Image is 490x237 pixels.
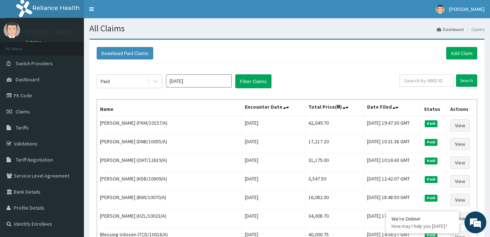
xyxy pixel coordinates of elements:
td: [PERSON_NAME] (DNB/10055/A) [97,135,242,154]
th: Encounter Date [242,100,305,116]
input: Select Month and Year [166,74,232,88]
td: 3,547.50 [305,172,364,191]
th: Total Price(₦) [305,100,364,116]
td: 16,082.00 [305,191,364,209]
td: [DATE] [242,209,305,228]
td: [DATE] 19:47:30 GMT [364,116,421,135]
td: [PERSON_NAME] (FKM/10157/A) [97,116,242,135]
td: [DATE] [242,191,305,209]
td: 34,008.70 [305,209,364,228]
a: View [450,194,470,206]
td: [DATE] 10:31:38 GMT [364,135,421,154]
td: [DATE] 12:42:07 GMT [364,172,421,191]
td: 31,175.00 [305,154,364,172]
h1: All Claims [89,24,485,33]
td: [DATE] [242,172,305,191]
span: Switch Providers [16,60,53,67]
td: [PERSON_NAME] (OHT/12619/A) [97,154,242,172]
td: [PERSON_NAME] (KDB/10609/A) [97,172,242,191]
span: Paid [425,120,438,127]
img: User Image [4,22,20,38]
th: Actions [447,100,477,116]
td: [PERSON_NAME] (BWI/10070/A) [97,191,242,209]
p: [PERSON_NAME] [26,30,73,36]
span: [PERSON_NAME] [449,6,485,12]
a: Online [26,40,43,45]
td: [DATE] [242,135,305,154]
span: Dashboard [16,76,39,83]
td: 17,217.20 [305,135,364,154]
input: Search by HMO ID [400,74,454,87]
td: [PERSON_NAME] (HZL/10023/A) [97,209,242,228]
a: View [450,156,470,169]
input: Search [456,74,477,87]
a: Dashboard [437,26,464,32]
a: View [450,212,470,225]
a: View [450,175,470,187]
span: Tariffs [16,124,29,131]
td: [DATE] 17:56:28 GMT [364,209,421,228]
div: Paid [101,78,110,85]
td: [DATE] 18:48:50 GMT [364,191,421,209]
td: [DATE] [242,116,305,135]
img: User Image [436,5,445,14]
a: Add Claim [446,47,477,59]
div: We're Online! [391,215,454,222]
td: [DATE] [242,154,305,172]
th: Status [421,100,447,116]
span: Paid [425,195,438,201]
li: Claims [464,26,485,32]
span: Paid [425,139,438,145]
span: Tariff Negotiation [16,156,53,163]
span: Paid [425,158,438,164]
span: Claims [16,108,30,115]
td: [DATE] 10:16:43 GMT [364,154,421,172]
th: Date Filed [364,100,421,116]
p: How may I help you today? [391,223,454,229]
a: View [450,119,470,132]
button: Filter Claims [235,74,271,88]
a: View [450,138,470,150]
td: 42,049.70 [305,116,364,135]
button: Download Paid Claims [97,47,153,59]
th: Name [97,100,242,116]
span: Paid [425,176,438,183]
